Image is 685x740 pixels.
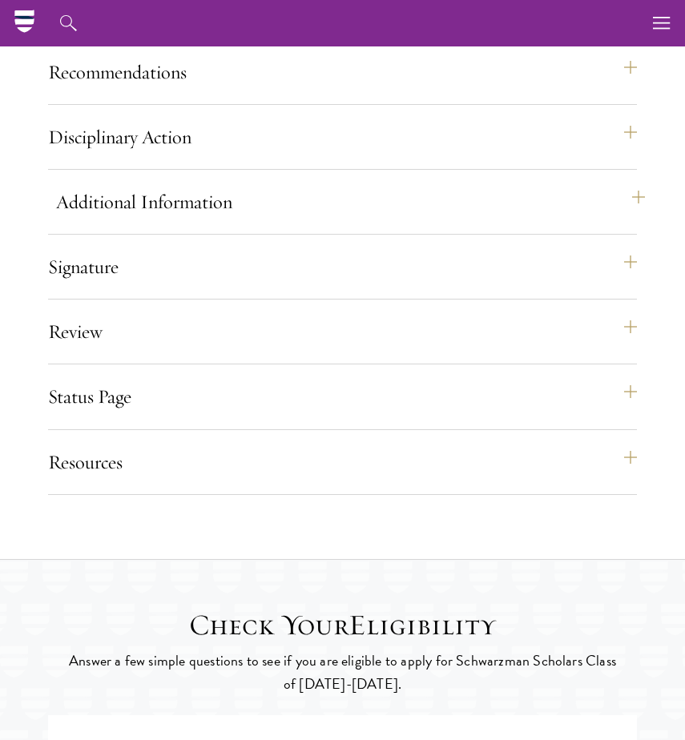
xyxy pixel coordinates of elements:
[48,118,637,156] button: Disciplinary Action
[48,53,637,91] button: Recommendations
[66,650,619,694] p: Answer a few simple questions to see if you are eligible to apply for Schwarzman Scholars Class o...
[48,247,637,286] button: Signature
[66,608,619,642] h2: Check Your Eligibility
[56,183,645,221] button: Additional Information
[48,377,637,416] button: Status Page
[48,312,637,351] button: Review
[48,443,637,481] button: Resources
